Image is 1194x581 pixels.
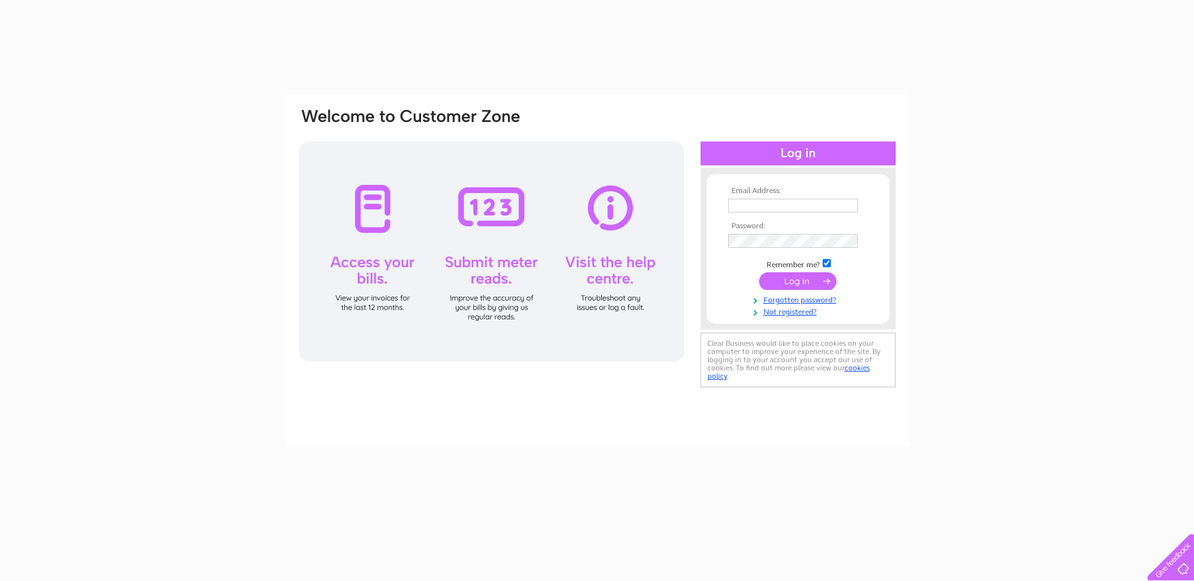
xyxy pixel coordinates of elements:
[701,333,896,387] div: Clear Business would like to place cookies on your computer to improve your experience of the sit...
[759,272,836,290] input: Submit
[725,187,871,196] th: Email Address:
[725,257,871,270] td: Remember me?
[728,305,871,317] a: Not registered?
[707,363,870,380] a: cookies policy
[725,222,871,231] th: Password:
[728,293,871,305] a: Forgotten password?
